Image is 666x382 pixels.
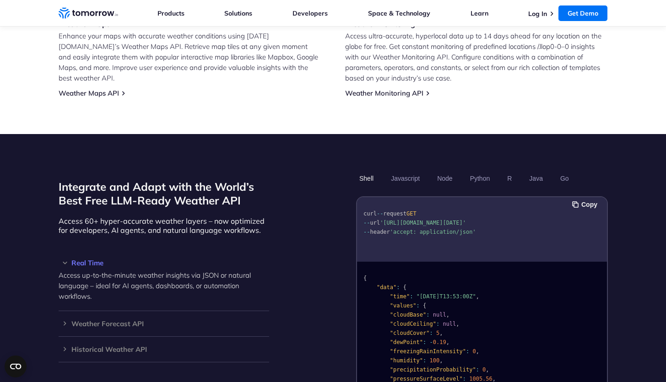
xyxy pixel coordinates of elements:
[486,366,489,373] span: ,
[429,339,433,345] span: -
[59,6,118,20] a: Home link
[390,376,462,382] span: "pressureSurfaceLevel"
[416,302,419,309] span: :
[403,284,406,291] span: {
[368,9,430,17] a: Space & Technology
[416,293,476,300] span: "[DATE]T13:53:00Z"
[429,330,433,336] span: :
[466,348,469,355] span: :
[59,216,269,235] p: Access 60+ hyper-accurate weather layers – now optimized for developers, AI agents, and natural l...
[482,366,486,373] span: 0
[436,330,439,336] span: 5
[370,229,390,235] span: header
[462,376,466,382] span: :
[157,9,184,17] a: Products
[345,31,608,83] p: Access ultra-accurate, hyperlocal data up to 14 days ahead for any location on the globe for free...
[433,312,446,318] span: null
[59,270,269,301] p: Access up-to-the-minute weather insights via JSON or natural language – ideal for AI agents, dash...
[59,346,269,353] h3: Historical Weather API
[345,89,423,97] a: Weather Monitoring API
[423,302,426,309] span: {
[356,171,377,186] button: Shell
[492,376,495,382] span: ,
[363,220,370,226] span: --
[476,293,479,300] span: ,
[59,259,269,266] h3: Real Time
[476,348,479,355] span: ,
[406,210,416,217] span: GET
[390,229,476,235] span: 'accept: application/json'
[370,220,380,226] span: url
[572,199,600,210] button: Copy
[439,330,443,336] span: ,
[528,10,547,18] a: Log In
[390,293,409,300] span: "time"
[390,321,436,327] span: "cloudCeiling"
[557,171,572,186] button: Go
[439,357,443,364] span: ,
[390,312,426,318] span: "cloudBase"
[363,275,367,281] span: {
[59,89,119,97] a: Weather Maps API
[436,321,439,327] span: :
[443,321,456,327] span: null
[466,171,493,186] button: Python
[59,31,321,83] p: Enhance your maps with accurate weather conditions using [DATE][DOMAIN_NAME]’s Weather Maps API. ...
[59,180,269,207] h2: Integrate and Adapt with the World’s Best Free LLM-Ready Weather API
[429,357,439,364] span: 100
[456,321,459,327] span: ,
[423,357,426,364] span: :
[388,171,423,186] button: Javascript
[363,229,370,235] span: --
[472,348,476,355] span: 0
[469,376,493,382] span: 1005.56
[426,312,429,318] span: :
[383,210,406,217] span: request
[558,5,607,21] a: Get Demo
[390,302,416,309] span: "values"
[390,366,476,373] span: "precipitationProbability"
[390,330,429,336] span: "cloudCover"
[376,210,383,217] span: --
[434,171,455,186] button: Node
[476,366,479,373] span: :
[504,171,515,186] button: R
[390,348,466,355] span: "freezingRainIntensity"
[390,357,422,364] span: "humidity"
[5,355,27,377] button: Open CMP widget
[396,284,400,291] span: :
[363,210,377,217] span: curl
[292,9,328,17] a: Developers
[433,339,446,345] span: 0.19
[410,293,413,300] span: :
[59,320,269,327] h3: Weather Forecast API
[526,171,546,186] button: Java
[446,339,449,345] span: ,
[423,339,426,345] span: :
[390,339,422,345] span: "dewPoint"
[376,284,396,291] span: "data"
[380,220,466,226] span: '[URL][DOMAIN_NAME][DATE]'
[224,9,252,17] a: Solutions
[446,312,449,318] span: ,
[471,9,488,17] a: Learn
